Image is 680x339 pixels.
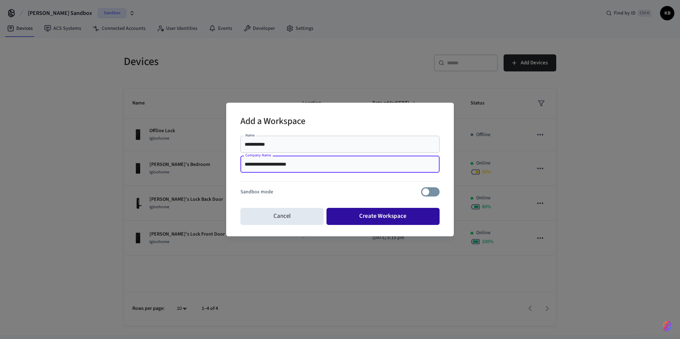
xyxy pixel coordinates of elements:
[240,188,273,196] p: Sandbox mode
[663,321,671,332] img: SeamLogoGradient.69752ec5.svg
[245,152,271,158] label: Company Name
[326,208,440,225] button: Create Workspace
[245,133,255,138] label: Name
[240,208,324,225] button: Cancel
[240,111,306,133] h2: Add a Workspace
